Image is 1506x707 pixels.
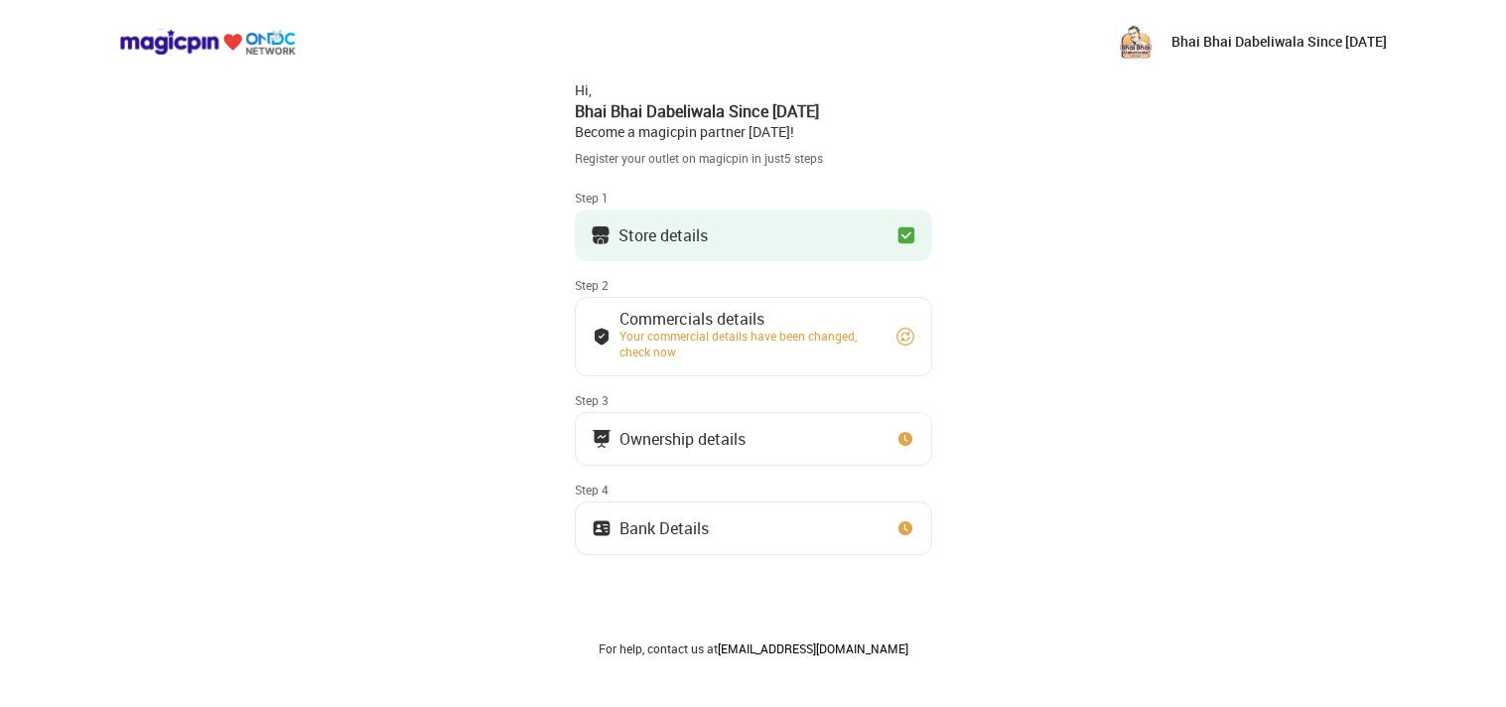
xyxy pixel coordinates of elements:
img: x19eUPUi1dM_yWTVYV-_sFRQSCbCXb5LUR6s_0PJPOlbtRV9_KHf8HaEzaC9eV9BxQSvBYbdUhnFYctBPCEw3pNy8F9trYent... [1116,22,1156,62]
img: storeIcon.9b1f7264.svg [591,225,611,245]
div: Ownership details [619,434,746,444]
button: Commercials detailsYour commercial details have been changed, check now [575,297,932,376]
div: Step 2 [575,277,932,293]
div: Register your outlet on magicpin in just 5 steps [575,150,932,167]
button: Ownership details [575,412,932,466]
div: Bhai Bhai Dabeliwala Since [DATE] [575,100,932,122]
img: checkbox_green.749048da.svg [896,225,916,245]
div: Commercials details [619,314,878,324]
img: commercials_icon.983f7837.svg [592,429,612,449]
img: ownership_icon.37569ceb.svg [592,518,612,538]
div: Store details [618,230,708,240]
div: For help, contact us at [575,640,932,656]
div: Step 4 [575,482,932,497]
div: Step 3 [575,392,932,408]
a: [EMAIL_ADDRESS][DOMAIN_NAME] [718,640,908,656]
img: clock_icon_new.67dbf243.svg [895,429,915,449]
img: clock_icon_new.67dbf243.svg [895,518,915,538]
div: Your commercial details have been changed, check now [619,328,878,359]
p: Bhai Bhai Dabeliwala Since [DATE] [1171,32,1387,52]
button: Bank Details [575,501,932,555]
img: ondc-logo-new-small.8a59708e.svg [119,29,296,56]
div: Bank Details [619,523,709,533]
img: bank_details_tick.fdc3558c.svg [592,327,612,347]
div: Hi, Become a magicpin partner [DATE]! [575,80,932,142]
button: Store details [575,210,932,261]
img: refresh_circle.10b5a287.svg [895,327,915,347]
div: Step 1 [575,190,932,206]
